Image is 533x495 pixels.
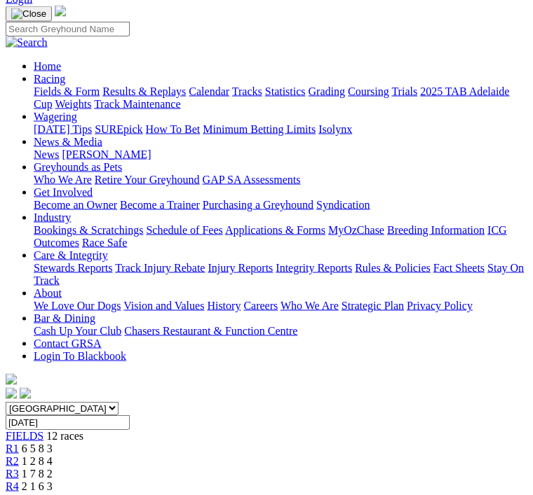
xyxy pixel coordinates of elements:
input: Select date [6,415,130,430]
div: Get Involved [34,199,527,211]
input: Search [6,22,130,36]
span: 2 1 6 3 [22,480,53,492]
a: Injury Reports [208,262,273,274]
span: 12 races [46,430,83,442]
a: News [34,148,59,160]
a: Contact GRSA [34,337,101,349]
a: GAP SA Assessments [203,174,301,186]
div: Wagering [34,123,527,136]
a: Racing [34,73,65,85]
a: Isolynx [318,123,352,135]
a: Integrity Reports [276,262,352,274]
a: About [34,287,62,299]
a: Track Maintenance [94,98,180,110]
a: Who We Are [281,300,339,312]
a: Wagering [34,111,77,123]
a: MyOzChase [328,224,384,236]
a: Fact Sheets [433,262,485,274]
a: Results & Replays [102,85,186,97]
div: News & Media [34,148,527,161]
div: Industry [34,224,527,249]
a: [PERSON_NAME] [62,148,151,160]
a: Purchasing a Greyhound [203,199,313,211]
img: twitter.svg [20,388,31,399]
span: 6 5 8 3 [22,442,53,454]
div: Bar & Dining [34,325,527,337]
a: Become an Owner [34,199,117,211]
a: News & Media [34,136,102,148]
a: Retire Your Greyhound [95,174,200,186]
a: Stewards Reports [34,262,112,274]
a: Bookings & Scratchings [34,224,143,236]
a: R1 [6,442,19,454]
a: Privacy Policy [407,300,473,312]
a: [DATE] Tips [34,123,92,135]
a: Industry [34,211,71,223]
a: Vision and Values [123,300,204,312]
a: Applications & Forms [225,224,325,236]
a: Tracks [232,85,262,97]
a: Trials [391,85,417,97]
a: R4 [6,480,19,492]
a: Stay On Track [34,262,524,286]
a: Grading [309,85,345,97]
button: Toggle navigation [6,6,52,22]
div: Racing [34,85,527,111]
a: History [207,300,241,312]
a: Minimum Betting Limits [203,123,316,135]
a: Track Injury Rebate [115,262,205,274]
div: About [34,300,527,312]
a: Care & Integrity [34,249,108,261]
a: Login To Blackbook [34,350,126,362]
a: R3 [6,468,19,480]
a: Get Involved [34,186,93,198]
a: Become a Trainer [120,199,200,211]
a: Home [34,60,61,72]
span: 1 7 8 2 [22,468,53,480]
a: Weights [55,98,91,110]
a: We Love Our Dogs [34,300,121,312]
a: Greyhounds as Pets [34,161,122,173]
a: How To Bet [146,123,201,135]
img: facebook.svg [6,388,17,399]
a: Rules & Policies [355,262,431,274]
div: Care & Integrity [34,262,527,287]
a: FIELDS [6,430,43,442]
a: Schedule of Fees [146,224,222,236]
a: 2025 TAB Adelaide Cup [34,85,509,110]
img: Search [6,36,48,49]
a: Chasers Restaurant & Function Centre [124,325,297,337]
a: Coursing [348,85,389,97]
img: logo-grsa-white.png [55,6,66,17]
a: Breeding Information [387,224,485,236]
a: Statistics [265,85,306,97]
a: ICG Outcomes [34,224,507,249]
div: Greyhounds as Pets [34,174,527,186]
a: Bar & Dining [34,312,95,324]
img: Close [11,8,46,20]
a: R2 [6,455,19,467]
a: Fields & Form [34,85,100,97]
a: Who We Are [34,174,92,186]
img: logo-grsa-white.png [6,374,17,385]
a: Syndication [316,199,370,211]
a: Race Safe [82,237,127,249]
span: 1 2 8 4 [22,455,53,467]
a: SUREpick [95,123,142,135]
a: Careers [243,300,278,312]
a: Calendar [189,85,229,97]
a: Cash Up Your Club [34,325,121,337]
a: Strategic Plan [342,300,404,312]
